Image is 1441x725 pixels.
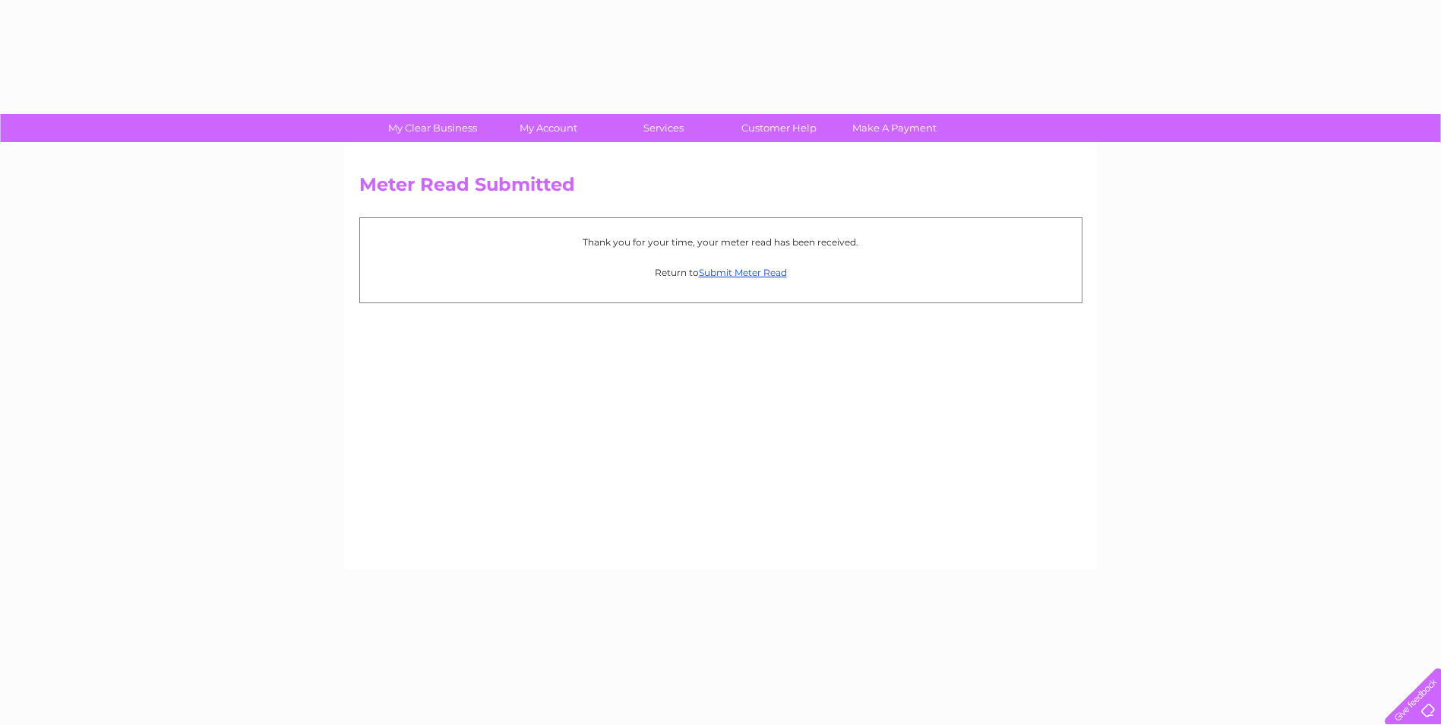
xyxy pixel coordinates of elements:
[359,174,1082,203] h2: Meter Read Submitted
[601,114,726,142] a: Services
[699,267,787,278] a: Submit Meter Read
[832,114,957,142] a: Make A Payment
[368,235,1074,249] p: Thank you for your time, your meter read has been received.
[716,114,842,142] a: Customer Help
[485,114,611,142] a: My Account
[368,265,1074,280] p: Return to
[370,114,495,142] a: My Clear Business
